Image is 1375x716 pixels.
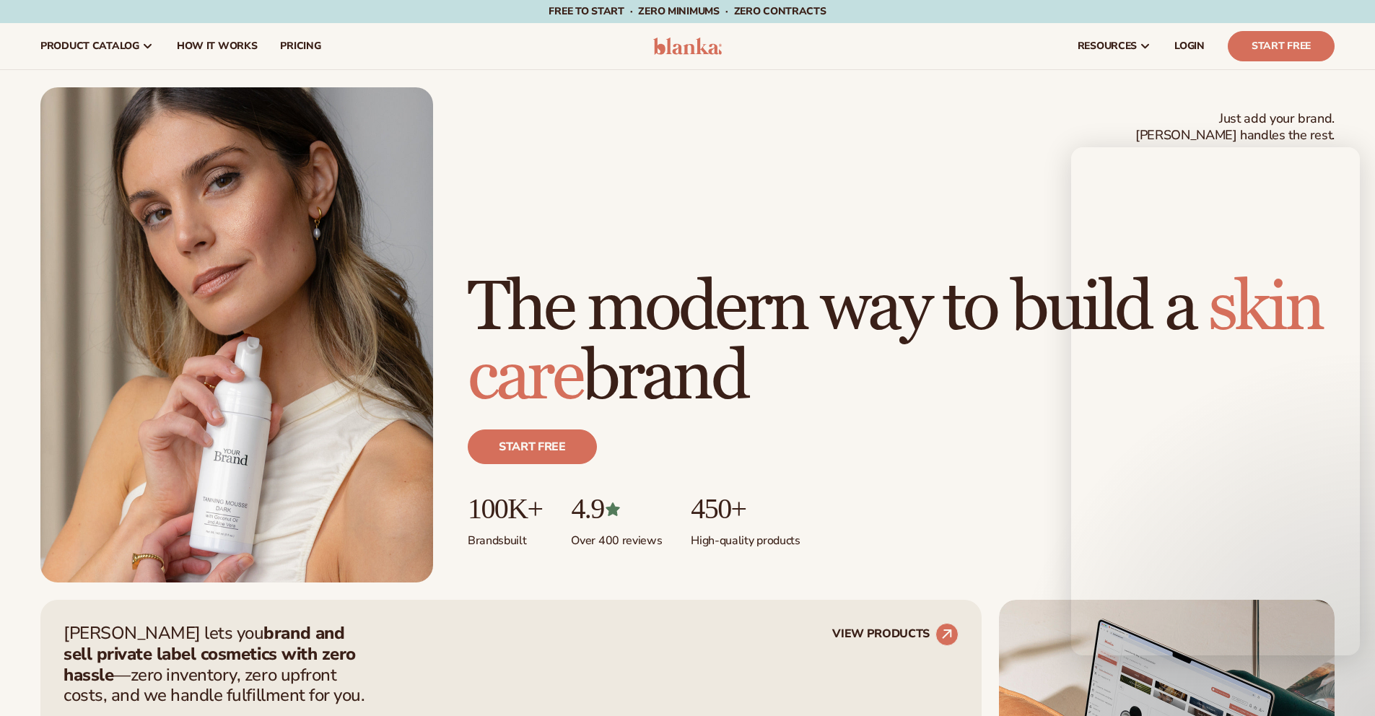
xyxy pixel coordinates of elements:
[1071,147,1360,655] iframe: Intercom live chat
[571,493,662,525] p: 4.9
[653,38,722,55] img: logo
[691,525,800,549] p: High-quality products
[468,274,1335,412] h1: The modern way to build a brand
[64,623,374,706] p: [PERSON_NAME] lets you —zero inventory, zero upfront costs, and we handle fulfillment for you.
[832,623,959,646] a: VIEW PRODUCTS
[468,525,542,549] p: Brands built
[468,429,597,464] a: Start free
[64,621,356,686] strong: brand and sell private label cosmetics with zero hassle
[691,493,800,525] p: 450+
[29,23,165,69] a: product catalog
[549,4,826,18] span: Free to start · ZERO minimums · ZERO contracts
[269,23,332,69] a: pricing
[40,40,139,52] span: product catalog
[1228,31,1335,61] a: Start Free
[468,493,542,525] p: 100K+
[1174,40,1205,52] span: LOGIN
[1163,23,1216,69] a: LOGIN
[1078,40,1137,52] span: resources
[177,40,258,52] span: How It Works
[1066,23,1163,69] a: resources
[1135,110,1335,144] span: Just add your brand. [PERSON_NAME] handles the rest.
[1325,667,1360,702] iframe: Intercom live chat
[571,525,662,549] p: Over 400 reviews
[40,87,433,582] img: Female holding tanning mousse.
[280,40,320,52] span: pricing
[468,266,1322,419] span: skin care
[165,23,269,69] a: How It Works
